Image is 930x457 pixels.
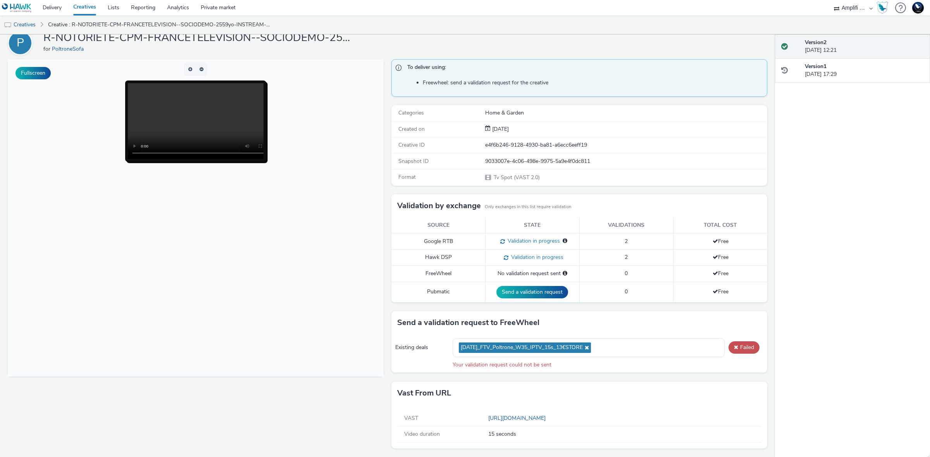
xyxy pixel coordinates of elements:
[44,15,277,34] a: Creative : R-NOTORIETE-CPM-FRANCETELEVISION--SOCIODEMO-2559yo-INSTREAM-1x1-TV-15s-P-INSTREAM-1x1-...
[397,200,481,212] h3: Validation by exchange
[488,414,549,422] a: [URL][DOMAIN_NAME]
[912,2,924,14] img: Support Hawk
[625,238,628,245] span: 2
[713,270,728,277] span: Free
[493,174,540,181] span: Tv Spot (VAST 2.0)
[625,253,628,261] span: 2
[2,3,32,13] img: undefined Logo
[877,2,891,14] a: Hawk Academy
[673,217,768,233] th: Total cost
[8,39,36,46] a: P
[407,63,759,74] span: To deliver using:
[4,21,12,29] img: tv
[397,387,451,399] h3: Vast from URL
[43,45,52,53] span: for
[805,39,924,55] div: [DATE] 12:21
[391,217,486,233] th: Source
[398,109,424,116] span: Categories
[805,63,827,70] strong: Version 1
[404,414,418,422] span: VAST
[391,233,486,250] td: Google RTB
[728,341,759,354] button: Failed
[485,109,766,117] div: Home & Garden
[713,238,728,245] span: Free
[625,288,628,295] span: 0
[625,270,628,277] span: 0
[713,253,728,261] span: Free
[453,361,763,369] div: Your validation request could not be sent
[488,430,759,438] span: 15 seconds
[423,79,763,87] li: Freewheel: send a validation request for the creative
[391,282,486,302] td: Pubmatic
[485,204,571,210] small: Only exchanges in this list require validation
[505,237,560,245] span: Validation in progress
[398,173,416,181] span: Format
[391,250,486,266] td: Hawk DSP
[485,141,766,149] div: e4f6b246-9128-4930-ba81-a6ecc6eeff19
[805,63,924,79] div: [DATE] 17:29
[404,430,440,438] span: Video duration
[15,67,51,79] button: Fullscreen
[563,270,567,277] div: Please select a deal below and click on Send to send a validation request to FreeWheel.
[395,344,449,351] div: Existing deals
[486,217,580,233] th: State
[713,288,728,295] span: Free
[398,157,429,165] span: Snapshot ID
[52,45,87,53] a: PoltroneSofa
[397,317,539,329] h3: Send a validation request to FreeWheel
[391,266,486,282] td: FreeWheel
[485,157,766,165] div: 9033007e-4c06-498e-9975-5a9e4f0dc811
[43,31,353,45] h1: R-NOTORIETE-CPM-FRANCETELEVISION--SOCIODEMO-2559yo-INSTREAM-1x1-TV-15s-P-INSTREAM-1x1-W35STORE-$4...
[508,253,563,261] span: Validation in progress
[491,125,509,133] span: [DATE]
[496,286,568,298] button: Send a validation request
[877,2,888,14] img: Hawk Academy
[491,125,509,133] div: Creation 25 August 2025, 17:29
[489,270,575,277] div: No validation request sent
[398,125,425,133] span: Created on
[579,217,673,233] th: Validations
[398,141,425,149] span: Creative ID
[461,344,583,351] span: [DATE]_FTV_Poltrone_W35_IPTV_15s_13€STORE
[805,39,827,46] strong: Version 2
[17,32,24,54] div: P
